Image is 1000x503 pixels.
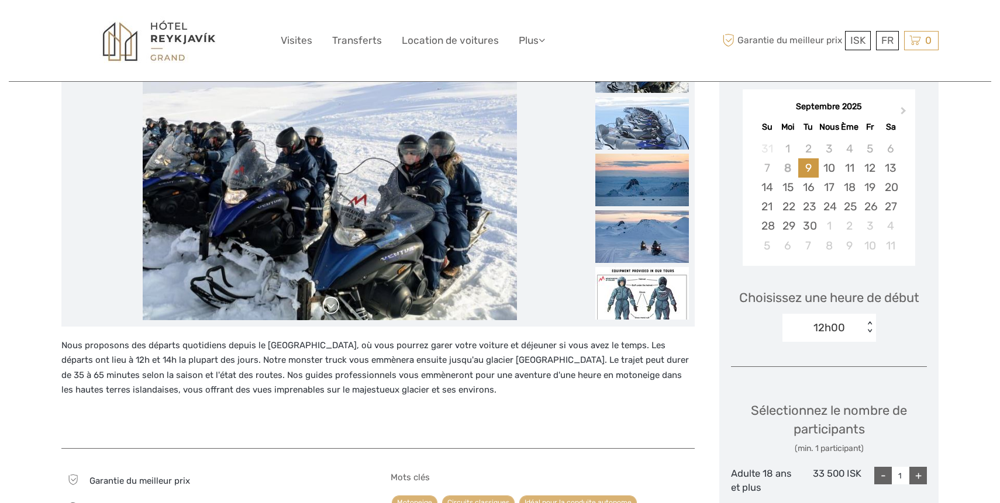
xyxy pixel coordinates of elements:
[826,239,833,252] font: 8
[784,239,791,252] font: 6
[886,239,895,252] font: 11
[89,476,190,486] font: Garantie du meilleur prix
[798,197,819,216] div: Choisissez le mardi 23 septembre 2025
[845,161,854,175] font: 11
[839,178,860,197] div: Choisissez le jeudi 18 septembre 2025
[757,178,777,197] div: Choisissez le dimanche 14 septembre 2025
[860,178,880,197] div: Choisissez le vendredi 19 septembre 2025
[764,161,770,175] font: 7
[95,16,223,65] img: 1297-6b06db7f-02dc-4384-8cae-a6e720e92c06_logo_big.jpg
[819,139,839,158] div: Non disponible le mercredi 3 septembre 2025
[880,236,901,255] div: Choisissez le samedi 11 octobre 2025
[805,142,812,155] font: 2
[881,469,886,482] font: -
[785,142,790,155] font: 1
[281,32,312,49] a: Visites
[778,236,798,255] div: Choisissez le lundi 6 octobre 2025
[803,200,816,213] font: 23
[761,181,773,194] font: 14
[61,340,689,396] font: Nous proposons des départs quotidiens depuis le [GEOGRAPHIC_DATA], où vous pourrez garer votre vo...
[798,236,819,255] div: Choisissez le mardi 7 octobre 2025
[860,236,880,255] div: Choisissez le vendredi 10 octobre 2025
[866,122,874,132] font: Fr
[782,219,795,233] font: 29
[595,267,689,320] img: 0b2dc18640e749cc9db9f0ec22847144_slider_thumbnail.jpeg
[798,139,819,158] div: Non disponible le mardi 2 septembre 2025
[782,200,795,213] font: 22
[757,139,777,158] div: Non disponible le dimanche 31 août 2025
[135,18,149,32] button: Ouvrir le widget de chat LiveChat
[778,197,798,216] div: Choisissez le lundi 22 septembre 2025
[827,219,832,233] font: 1
[819,158,839,178] div: Choisissez le mercredi 10 septembre 2025
[860,158,880,178] div: Choisissez le vendredi 12 septembre 2025
[391,472,430,483] font: Mots clés
[860,197,880,216] div: Choisissez le vendredi 26 septembre 2025
[880,197,901,216] div: Choisissez le samedi 27 septembre 2025
[826,142,833,155] font: 3
[867,142,873,155] font: 5
[885,181,898,194] font: 20
[332,34,382,46] font: Transferts
[925,34,932,46] font: 0
[887,219,894,233] font: 4
[880,139,901,158] div: Non disponible le samedi 6 septembre 2025
[143,40,517,321] img: d1103596fe434076894fede8ef681890_main_slider.jpg
[864,200,878,213] font: 26
[864,161,875,175] font: 12
[595,210,689,263] img: c2e20eff45dc4971b2cb68c02d4f1ced_slider_thumbnail.jpg
[860,216,880,235] div: Choisissez le vendredi 3 octobre 2025
[757,216,777,235] div: Choisissez le dimanche 28 septembre 2025
[804,122,813,132] font: Tu
[781,122,794,132] font: Moi
[819,178,839,197] div: Choisissez le mercredi 17 septembre 2025
[778,139,798,158] div: Non disponible le lundi 1er septembre 2025
[778,158,798,178] div: Non disponible le lundi 8 septembre 2025
[731,468,791,493] font: Adulte 18 ans et plus
[887,142,894,155] font: 6
[864,239,876,252] font: 10
[595,97,689,150] img: a662909e57874bb8a24ac8d14b57afe6_slider_thumbnail.jpg
[823,200,837,213] font: 24
[846,219,853,233] font: 2
[846,142,853,155] font: 4
[839,236,860,255] div: Choisissez le jeudi 9 octobre 2025
[880,178,901,197] div: Choisissez le samedi 20 septembre 2025
[795,443,864,453] font: (min. 1 participant)
[885,200,897,213] font: 27
[819,236,839,255] div: Choisissez le mercredi 8 octobre 2025
[798,216,819,235] div: Choisissez le mardi 30 septembre 2025
[746,139,911,255] div: mois 2025-09
[757,236,777,255] div: Choisissez le dimanche 5 octobre 2025
[844,200,857,213] font: 25
[764,239,770,252] font: 5
[751,403,907,436] font: Sélectionnez le nombre de participants
[866,321,874,334] font: < >
[796,102,862,112] font: Septembre 2025
[784,161,791,175] font: 8
[778,178,798,197] div: Choisissez le lundi 15 septembre 2025
[813,321,845,334] font: 12h00
[805,239,811,252] font: 7
[757,158,777,178] div: Non disponible le dimanche 7 septembre 2025
[332,32,382,49] a: Transferts
[819,197,839,216] div: Choisissez le mercredi 24 septembre 2025
[880,216,901,235] div: Choisissez le samedi 4 octobre 2025
[880,158,901,178] div: Choisissez le samedi 13 septembre 2025
[844,181,856,194] font: 18
[850,34,865,46] font: ISK
[895,104,914,123] button: Mois prochain
[595,154,689,206] img: 159892f02703465eb6f1aca5f83bbc69_slider_thumbnail.jpg
[761,219,775,233] font: 28
[778,216,798,235] div: Choisissez le lundi 29 septembre 2025
[761,142,773,155] font: 31
[803,181,815,194] font: 16
[839,216,860,235] div: Choisissez le jeudi 2 octobre 2025
[757,197,777,216] div: Choisissez le dimanche 21 septembre 2025
[739,290,919,306] font: Choisissez une heure de début
[846,239,853,252] font: 9
[782,181,794,194] font: 15
[761,200,773,213] font: 21
[805,161,812,175] font: 9
[839,139,860,158] div: Non disponible le jeudi 4 septembre 2025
